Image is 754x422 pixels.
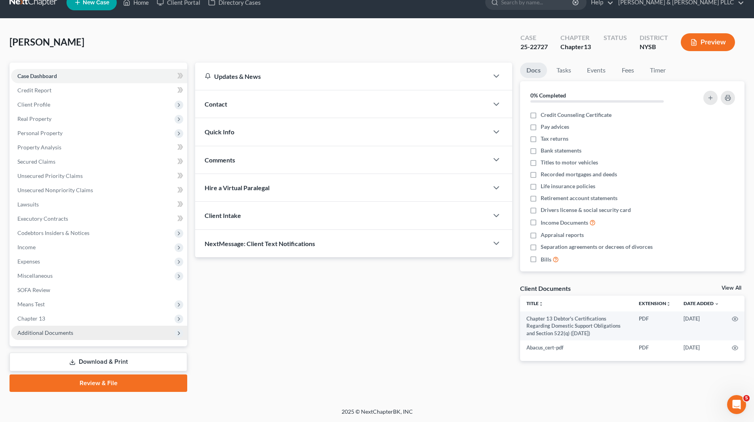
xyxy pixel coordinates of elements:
[520,42,548,52] div: 25-22727
[581,63,612,78] a: Events
[205,184,270,191] span: Hire a Virtual Paralegal
[632,340,677,355] td: PDF
[541,206,631,214] span: Drivers license & social security card
[684,300,719,306] a: Date Added expand_more
[17,286,50,293] span: SOFA Review
[11,197,187,212] a: Lawsuits
[640,33,668,42] div: District
[205,100,227,108] span: Contact
[520,284,571,292] div: Client Documents
[541,158,598,166] span: Titles to motor vehicles
[9,36,84,48] span: [PERSON_NAME]
[541,182,595,190] span: Life insurance policies
[560,42,591,52] div: Chapter
[17,172,83,179] span: Unsecured Priority Claims
[530,92,566,99] strong: 0% Completed
[11,283,187,297] a: SOFA Review
[17,329,73,336] span: Additional Documents
[17,315,45,322] span: Chapter 13
[560,33,591,42] div: Chapter
[640,42,668,52] div: NYSB
[520,340,632,355] td: Abacus_cert-pdf
[639,300,671,306] a: Extensionunfold_more
[152,408,603,422] div: 2025 © NextChapterBK, INC
[541,123,569,131] span: Pay advices
[11,155,187,169] a: Secured Claims
[526,300,543,306] a: Titleunfold_more
[541,111,612,119] span: Credit Counseling Certificate
[584,43,591,50] span: 13
[677,340,726,355] td: [DATE]
[541,243,653,251] span: Separation agreements or decrees of divorces
[681,33,735,51] button: Preview
[17,158,55,165] span: Secured Claims
[9,374,187,392] a: Review & File
[17,215,68,222] span: Executory Contracts
[541,170,617,178] span: Recorded mortgages and deeds
[205,212,241,219] span: Client Intake
[632,311,677,340] td: PDF
[666,302,671,306] i: unfold_more
[541,256,551,264] span: Bills
[541,135,568,143] span: Tax returns
[17,87,51,94] span: Credit Report
[205,156,235,164] span: Comments
[615,63,640,78] a: Fees
[539,302,543,306] i: unfold_more
[17,101,50,108] span: Client Profile
[743,395,750,401] span: 5
[205,240,315,247] span: NextMessage: Client Text Notifications
[11,83,187,97] a: Credit Report
[541,231,584,239] span: Appraisal reports
[17,201,39,208] span: Lawsuits
[644,63,672,78] a: Timer
[520,311,632,340] td: Chapter 13 Debtor's Certifications Regarding Domestic Support Obligations and Section 522(q) ([DA...
[550,63,577,78] a: Tasks
[9,353,187,371] a: Download & Print
[17,130,63,136] span: Personal Property
[17,301,45,307] span: Means Test
[11,183,187,197] a: Unsecured Nonpriority Claims
[604,33,627,42] div: Status
[520,63,547,78] a: Docs
[17,115,51,122] span: Real Property
[11,140,187,155] a: Property Analysis
[520,33,548,42] div: Case
[17,144,61,151] span: Property Analysis
[727,395,746,414] iframe: Intercom live chat
[17,244,36,250] span: Income
[205,128,234,136] span: Quick Info
[17,258,40,265] span: Expenses
[541,219,588,227] span: Income Documents
[17,187,93,193] span: Unsecured Nonpriority Claims
[11,169,187,183] a: Unsecured Priority Claims
[541,147,581,155] span: Bank statements
[205,72,479,80] div: Updates & News
[714,302,719,306] i: expand_more
[677,311,726,340] td: [DATE]
[541,194,617,202] span: Retirement account statements
[17,272,53,279] span: Miscellaneous
[11,212,187,226] a: Executory Contracts
[722,285,741,291] a: View All
[11,69,187,83] a: Case Dashboard
[17,229,89,236] span: Codebtors Insiders & Notices
[17,73,57,79] span: Case Dashboard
